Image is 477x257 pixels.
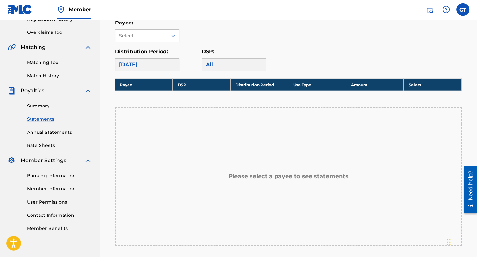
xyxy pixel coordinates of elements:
[84,87,92,95] img: expand
[288,79,346,91] th: Use Type
[173,79,231,91] th: DSP
[69,6,91,13] span: Member
[115,79,173,91] th: Payee
[84,43,92,51] img: expand
[27,129,92,136] a: Annual Statements
[57,6,65,14] img: Top Rightsholder
[459,163,477,216] iframe: Resource Center
[27,72,92,79] a: Match History
[346,79,404,91] th: Amount
[8,157,15,164] img: Member Settings
[8,43,16,51] img: Matching
[447,233,451,252] div: Drag
[404,79,462,91] th: Select
[426,6,433,14] img: search
[115,49,168,55] label: Distribution Period:
[27,59,92,66] a: Matching Tool
[21,87,44,95] span: Royalties
[27,116,92,123] a: Statements
[8,5,32,14] img: MLC Logo
[423,3,436,16] a: Public Search
[115,20,133,26] label: Payee:
[27,142,92,149] a: Rate Sheets
[456,3,469,16] div: User Menu
[27,186,92,192] a: Member Information
[21,43,46,51] span: Matching
[440,3,453,16] div: Help
[228,173,349,180] h5: Please select a payee to see statements
[27,172,92,179] a: Banking Information
[27,103,92,109] a: Summary
[442,6,450,14] img: help
[27,212,92,219] a: Contact Information
[27,225,92,232] a: Member Benefits
[202,49,214,55] label: DSP:
[231,79,288,91] th: Distribution Period
[84,157,92,164] img: expand
[27,29,92,36] a: Overclaims Tool
[119,32,163,39] div: Select...
[27,199,92,206] a: User Permissions
[8,87,15,95] img: Royalties
[445,226,477,257] iframe: Chat Widget
[21,157,66,164] span: Member Settings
